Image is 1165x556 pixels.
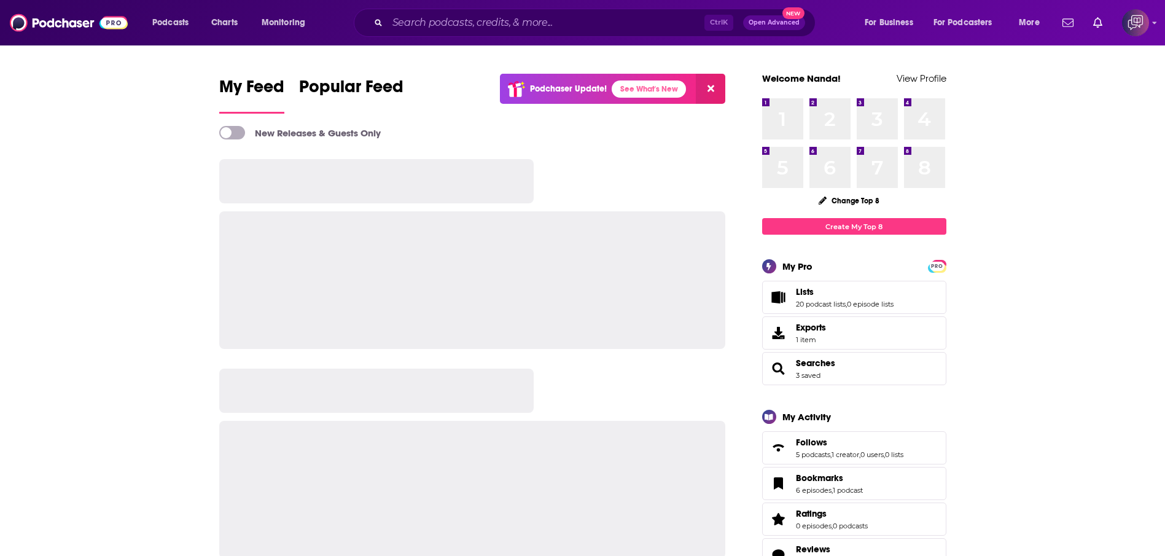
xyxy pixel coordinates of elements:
span: Ratings [762,503,946,536]
span: Charts [211,14,238,31]
a: 1 podcast [833,486,863,495]
span: Searches [762,352,946,385]
span: Exports [766,324,791,342]
span: Follows [762,431,946,464]
input: Search podcasts, credits, & more... [388,13,704,33]
span: Ratings [796,508,827,519]
span: 1 item [796,335,826,344]
span: For Podcasters [933,14,992,31]
a: Ratings [796,508,868,519]
a: Follows [766,439,791,456]
span: Bookmarks [796,472,843,484]
a: 0 lists [885,450,903,459]
a: Show notifications dropdown [1088,12,1107,33]
a: Bookmarks [766,475,791,492]
a: Create My Top 8 [762,218,946,235]
span: Monitoring [262,14,305,31]
button: Show profile menu [1122,9,1149,36]
a: View Profile [897,72,946,84]
span: , [832,486,833,495]
span: Podcasts [152,14,189,31]
button: Open AdvancedNew [743,15,805,30]
span: Logged in as corioliscompany [1122,9,1149,36]
span: Ctrl K [704,15,733,31]
button: open menu [1010,13,1055,33]
button: open menu [925,13,1010,33]
a: 0 episode lists [847,300,894,308]
a: Follows [796,437,903,448]
a: Reviews [796,544,868,555]
a: 3 saved [796,371,820,380]
span: PRO [930,262,945,271]
a: 20 podcast lists [796,300,846,308]
span: My Feed [219,76,284,104]
span: Exports [796,322,826,333]
a: Lists [766,289,791,306]
div: My Activity [782,411,831,423]
a: 0 episodes [796,522,832,530]
span: Lists [762,281,946,314]
span: , [832,522,833,530]
img: Podchaser - Follow, Share and Rate Podcasts [10,11,128,34]
a: My Feed [219,76,284,114]
span: , [846,300,847,308]
a: Welcome Nanda! [762,72,841,84]
a: Bookmarks [796,472,863,484]
img: User Profile [1122,9,1149,36]
a: New Releases & Guests Only [219,126,381,139]
a: 0 podcasts [833,522,868,530]
span: New [782,7,805,19]
a: Searches [766,360,791,377]
a: 0 users [860,450,884,459]
span: Lists [796,286,814,297]
div: My Pro [782,260,812,272]
button: open menu [253,13,321,33]
a: Exports [762,316,946,350]
a: Lists [796,286,894,297]
button: Change Top 8 [811,193,887,208]
a: 6 episodes [796,486,832,495]
a: Popular Feed [299,76,403,114]
span: , [830,450,832,459]
p: Podchaser Update! [530,84,607,94]
span: More [1019,14,1040,31]
button: open menu [856,13,929,33]
a: 1 creator [832,450,859,459]
span: Open Advanced [749,20,800,26]
span: , [884,450,885,459]
span: Popular Feed [299,76,403,104]
a: Show notifications dropdown [1058,12,1078,33]
span: Reviews [796,544,830,555]
a: Searches [796,358,835,369]
a: See What's New [612,80,686,98]
span: , [859,450,860,459]
a: Charts [203,13,245,33]
span: Follows [796,437,827,448]
button: open menu [144,13,205,33]
span: For Business [865,14,913,31]
a: Ratings [766,511,791,528]
span: Bookmarks [762,467,946,500]
a: 5 podcasts [796,450,830,459]
a: PRO [930,261,945,270]
div: Search podcasts, credits, & more... [365,9,827,37]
